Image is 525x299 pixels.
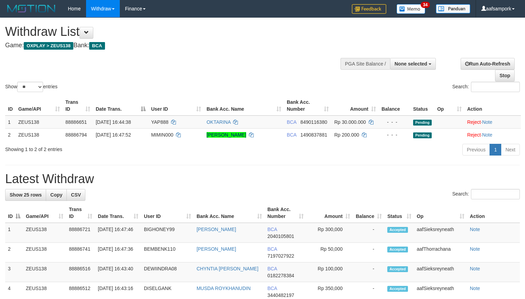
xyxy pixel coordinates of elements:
th: Action [464,96,521,116]
td: Rp 100,000 [306,262,353,282]
th: Balance [379,96,410,116]
th: Bank Acc. Name: activate to sort column ascending [194,203,265,223]
a: Note [470,246,480,252]
a: Note [482,119,492,125]
td: · [464,128,521,141]
td: Rp 300,000 [306,223,353,243]
td: BEMBENK110 [141,243,194,262]
a: Stop [495,70,515,81]
span: MIMIN000 [151,132,174,138]
img: MOTION_logo.png [5,3,57,14]
td: ZEUS138 [15,116,63,129]
span: Copy 0182278384 to clipboard [267,273,294,278]
a: Note [482,132,492,138]
th: Trans ID: activate to sort column ascending [66,203,95,223]
span: 88886794 [65,132,87,138]
img: Button%20Memo.svg [397,4,426,14]
span: BCA [287,119,296,125]
th: Bank Acc. Number: activate to sort column ascending [265,203,306,223]
a: OKTARINA [207,119,231,125]
a: Run Auto-Refresh [461,58,515,70]
span: Accepted [387,286,408,292]
span: Show 25 rows [10,192,42,198]
span: OXPLAY > ZEUS138 [24,42,73,50]
a: Previous [462,144,490,156]
td: DEWIINDRA08 [141,262,194,282]
th: ID: activate to sort column descending [5,203,23,223]
label: Show entries [5,82,57,92]
span: YAP888 [151,119,168,125]
td: 2 [5,243,23,262]
th: Status [410,96,434,116]
span: Copy 7197027922 to clipboard [267,253,294,259]
a: Copy [46,189,67,201]
a: CHYNTIA [PERSON_NAME] [197,266,259,271]
td: [DATE] 16:47:46 [95,223,141,243]
td: ZEUS138 [15,128,63,141]
a: Note [470,227,480,232]
span: Accepted [387,247,408,252]
a: Note [470,286,480,291]
a: Note [470,266,480,271]
td: 1 [5,223,23,243]
span: Copy [50,192,62,198]
span: Copy 1490837881 to clipboard [301,132,327,138]
th: ID [5,96,15,116]
td: [DATE] 16:43:40 [95,262,141,282]
h1: Withdraw List [5,25,343,39]
th: Status: activate to sort column ascending [385,203,414,223]
td: 88886516 [66,262,95,282]
span: Accepted [387,227,408,233]
th: Balance: activate to sort column ascending [353,203,385,223]
span: Pending [413,132,432,138]
td: - [353,262,385,282]
span: Copy 2040105801 to clipboard [267,233,294,239]
th: Action [467,203,520,223]
span: 34 [421,2,430,8]
a: 1 [490,144,501,156]
span: Copy 3440482197 to clipboard [267,292,294,298]
span: [DATE] 16:44:38 [96,119,131,125]
th: Trans ID: activate to sort column ascending [63,96,93,116]
a: Reject [467,132,481,138]
th: Bank Acc. Name: activate to sort column ascending [204,96,284,116]
td: ZEUS138 [23,243,66,262]
label: Search: [452,189,520,199]
th: User ID: activate to sort column ascending [148,96,204,116]
td: ZEUS138 [23,223,66,243]
td: · [464,116,521,129]
a: Reject [467,119,481,125]
span: BCA [267,286,277,291]
span: Rp 30.000.000 [334,119,366,125]
span: BCA [267,266,277,271]
td: aafThorrachana [414,243,467,262]
span: BCA [267,246,277,252]
td: 88886721 [66,223,95,243]
span: BCA [267,227,277,232]
td: ZEUS138 [23,262,66,282]
td: aafSieksreyneath [414,223,467,243]
span: Accepted [387,266,408,272]
img: Feedback.jpg [352,4,386,14]
th: Op: activate to sort column ascending [414,203,467,223]
input: Search: [471,189,520,199]
span: [DATE] 16:47:52 [96,132,131,138]
th: Amount: activate to sort column ascending [306,203,353,223]
select: Showentries [17,82,43,92]
span: BCA [89,42,105,50]
div: - - - [381,131,408,138]
span: Pending [413,120,432,126]
td: 88886741 [66,243,95,262]
span: CSV [71,192,81,198]
td: Rp 50,000 [306,243,353,262]
td: [DATE] 16:47:36 [95,243,141,262]
label: Search: [452,82,520,92]
a: CSV [66,189,85,201]
a: [PERSON_NAME] [207,132,246,138]
h4: Game: Bank: [5,42,343,49]
button: None selected [390,58,436,70]
span: Copy 8490116380 to clipboard [301,119,327,125]
input: Search: [471,82,520,92]
td: - [353,223,385,243]
th: Game/API: activate to sort column ascending [15,96,63,116]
